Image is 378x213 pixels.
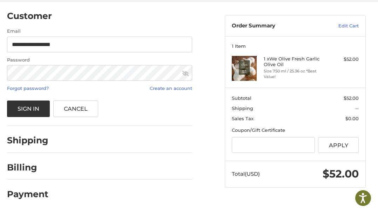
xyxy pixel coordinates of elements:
[232,105,253,111] span: Shipping
[7,85,49,91] a: Forgot password?
[232,116,254,121] span: Sales Tax
[318,22,359,30] a: Edit Cart
[345,116,359,121] span: $0.00
[323,167,359,180] span: $52.00
[264,56,325,67] h4: 1 x We Olive Fresh Garlic Olive Oil
[232,137,315,153] input: Gift Certificate or Coupon Code
[232,43,359,49] h3: 1 Item
[7,189,48,200] h2: Payment
[264,68,325,80] li: Size 750 ml / 25.36 oz *Best Value!
[232,22,318,30] h3: Order Summary
[327,56,359,63] div: $52.00
[7,162,48,173] h2: Billing
[7,135,48,146] h2: Shipping
[318,137,359,153] button: Apply
[232,127,359,134] div: Coupon/Gift Certificate
[81,9,89,18] button: Open LiveChat chat widget
[53,101,99,117] a: Cancel
[7,28,192,35] label: Email
[355,105,359,111] span: --
[7,57,192,64] label: Password
[150,85,192,91] a: Create an account
[10,11,79,16] p: We're away right now. Please check back later!
[7,101,50,117] button: Sign In
[7,11,52,21] h2: Customer
[232,170,260,177] span: Total (USD)
[344,95,359,101] span: $52.00
[232,95,251,101] span: Subtotal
